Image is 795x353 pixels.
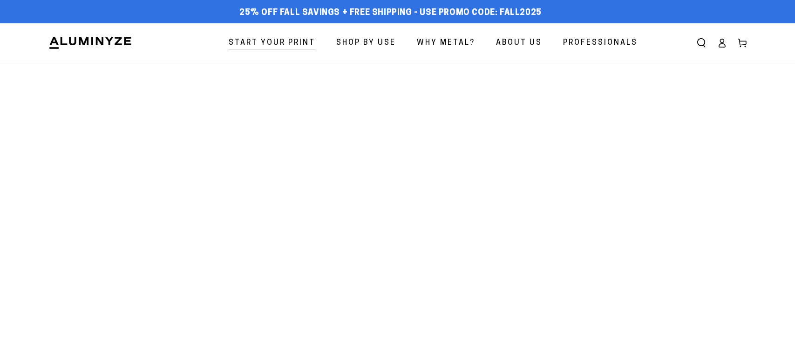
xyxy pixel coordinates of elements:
[417,36,475,50] span: Why Metal?
[329,31,403,55] a: Shop By Use
[229,36,315,50] span: Start Your Print
[222,31,322,55] a: Start Your Print
[336,36,396,50] span: Shop By Use
[556,31,645,55] a: Professionals
[563,36,638,50] span: Professionals
[496,36,542,50] span: About Us
[410,31,482,55] a: Why Metal?
[239,8,542,18] span: 25% off FALL Savings + Free Shipping - Use Promo Code: FALL2025
[691,33,712,53] summary: Search our site
[489,31,549,55] a: About Us
[48,36,132,50] img: Aluminyze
